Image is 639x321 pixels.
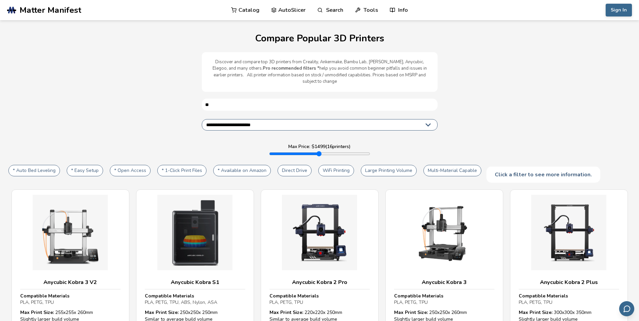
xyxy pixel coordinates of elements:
[263,65,319,71] b: Pro recommended filters *
[423,165,481,176] button: Multi-Material Capable
[20,299,54,306] span: PLA, PETG, TPU
[519,299,552,306] span: PLA, PETG, TPU
[619,301,634,316] button: Send feedback via email
[394,309,428,316] strong: Max Print Size:
[394,293,443,299] strong: Compatible Materials
[20,309,54,316] strong: Max Print Size:
[7,33,632,44] h1: Compare Popular 3D Printers
[145,309,179,316] strong: Max Print Size:
[145,293,194,299] strong: Compatible Materials
[145,299,217,306] span: PLA, PETG, TPU, ABS, Nylon, ASA
[394,299,428,306] span: PLA, PETG, TPU
[20,279,121,286] h3: Anycubic Kobra 3 V2
[486,167,600,183] div: Click a filter to see more information.
[209,59,431,85] p: Discover and compare top 3D printers from Creality, Ankermake, Bambu Lab, [PERSON_NAME], Anycubic...
[361,165,417,176] button: Large Printing Volume
[8,165,60,176] button: * Auto Bed Leveling
[288,144,351,149] label: Max Price: $ 1499 ( 16 printers)
[67,165,103,176] button: * Easy Setup
[278,165,312,176] button: Direct Drive
[519,279,619,286] h3: Anycubic Kobra 2 Plus
[606,4,632,16] button: Sign In
[20,293,69,299] strong: Compatible Materials
[519,293,568,299] strong: Compatible Materials
[519,309,552,316] strong: Max Print Size:
[213,165,271,176] button: * Available on Amazon
[269,279,370,286] h3: Anycubic Kobra 2 Pro
[269,293,319,299] strong: Compatible Materials
[20,5,81,15] span: Matter Manifest
[394,279,494,286] h3: Anycubic Kobra 3
[269,299,303,306] span: PLA, PETG, TPU
[110,165,151,176] button: * Open Access
[157,165,206,176] button: * 1-Click Print Files
[269,309,303,316] strong: Max Print Size:
[145,279,245,286] h3: Anycubic Kobra S1
[318,165,354,176] button: WiFi Printing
